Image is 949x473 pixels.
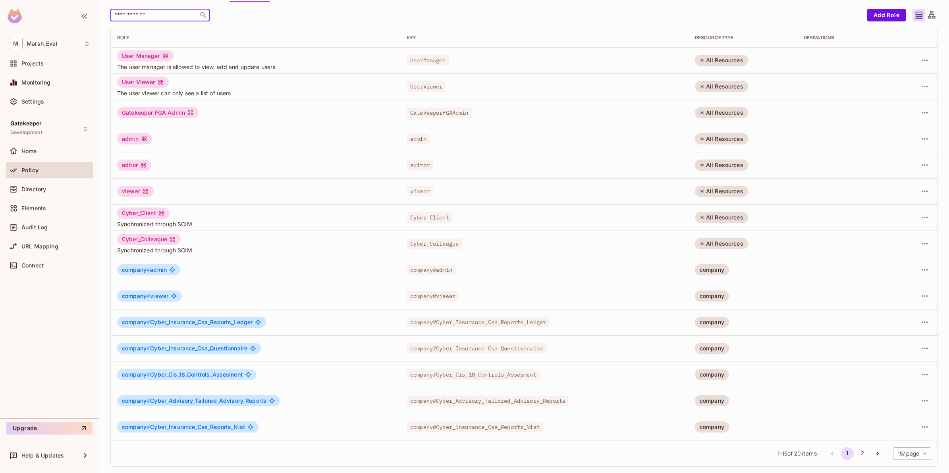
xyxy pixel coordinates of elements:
[407,55,449,65] span: UserManager
[117,208,170,219] div: Cyber_Client
[407,265,455,275] span: company#admin
[407,238,462,249] span: Cyber_Colleague
[147,345,150,352] span: #
[867,9,906,21] button: Add Role
[407,291,459,301] span: company#viewer
[804,35,889,41] div: Derivations
[407,81,446,92] span: UserViewer
[407,134,430,144] span: admin
[21,167,39,173] span: Policy
[147,371,150,378] span: #
[695,369,729,380] div: company
[695,395,729,406] div: company
[21,262,44,269] span: Connect
[122,293,168,299] span: viewer
[122,345,247,352] span: Cyber_Insurance_Csa_Questionnaire
[695,81,748,92] div: All Resources
[825,447,885,460] nav: pagination navigation
[8,9,22,23] img: SReyMgAAAABJRU5ErkJggg==
[122,319,253,325] span: Cyber_Insurance_Csa_Reports_Ledger
[122,423,150,430] span: company
[695,107,748,118] div: All Resources
[147,319,150,325] span: #
[117,186,154,197] div: viewer
[695,212,748,223] div: All Resources
[21,224,48,231] span: Audit Log
[871,447,884,460] button: Go to next page
[147,423,150,430] span: #
[407,396,569,406] span: company#Cyber_Advisory_Tailored_Advisory_Reports
[122,397,150,404] span: company
[122,398,266,404] span: Cyber_Advisory_Tailored_Advisory_Reports
[117,160,151,171] div: editor
[21,79,51,86] span: Monitoring
[117,220,394,228] span: Synchronized through SCIM
[117,133,152,144] div: admin
[21,186,46,192] span: Directory
[122,424,245,430] span: Cyber_Insurance_Csa_Reports_Nist
[407,212,452,223] span: Cyber_Client
[21,148,37,154] span: Home
[407,422,543,432] span: company#Cyber_Insurance_Csa_Reports_Nist
[407,35,682,41] div: Key
[695,343,729,354] div: company
[893,447,931,460] div: 15 / page
[695,186,748,197] div: All Resources
[695,290,729,302] div: company
[122,267,167,273] span: admin
[122,345,150,352] span: company
[695,421,729,433] div: company
[122,371,150,378] span: company
[117,234,181,245] div: Cyber_Colleague
[407,317,549,327] span: company#Cyber_Insurance_Csa_Reports_Ledger
[122,371,243,378] span: Cyber_Cis_18_Controls_Assesment
[407,108,472,118] span: GatekeeperFGAAdmin
[122,319,150,325] span: company
[21,205,46,212] span: Elements
[407,160,433,170] span: editor
[6,422,93,435] button: Upgrade
[407,186,433,196] span: viewer
[147,292,150,299] span: #
[21,452,64,459] span: Help & Updates
[695,55,748,66] div: All Resources
[695,133,748,144] div: All Resources
[21,60,44,67] span: Projects
[21,98,44,105] span: Settings
[117,35,394,41] div: Role
[117,50,174,62] div: User Manager
[122,266,150,273] span: company
[27,40,58,47] span: Workspace: Marsh_Eval
[9,38,23,49] span: M
[777,449,816,458] span: 1 - 15 of 20 items
[695,238,748,249] div: All Resources
[117,246,394,254] span: Synchronized through SCIM
[856,447,869,460] button: Go to page 2
[407,369,540,380] span: company#Cyber_Cis_18_Controls_Assesment
[117,63,394,71] span: The user manager is allowed to view, add and update users
[117,107,199,118] div: Gatekeeper FGA Admin
[21,243,58,250] span: URL Mapping
[695,264,729,275] div: company
[695,317,729,328] div: company
[147,397,150,404] span: #
[147,266,150,273] span: #
[695,160,748,171] div: All Resources
[695,35,791,41] div: RESOURCE TYPE
[10,120,42,127] span: Gatekeeper
[122,292,150,299] span: company
[117,89,394,97] span: The user viewer can only see a list of users
[10,129,42,136] span: Development
[407,343,546,354] span: company#Cyber_Insurance_Csa_Questionnaire
[841,447,854,460] button: page 1
[117,77,169,88] div: User Viewer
